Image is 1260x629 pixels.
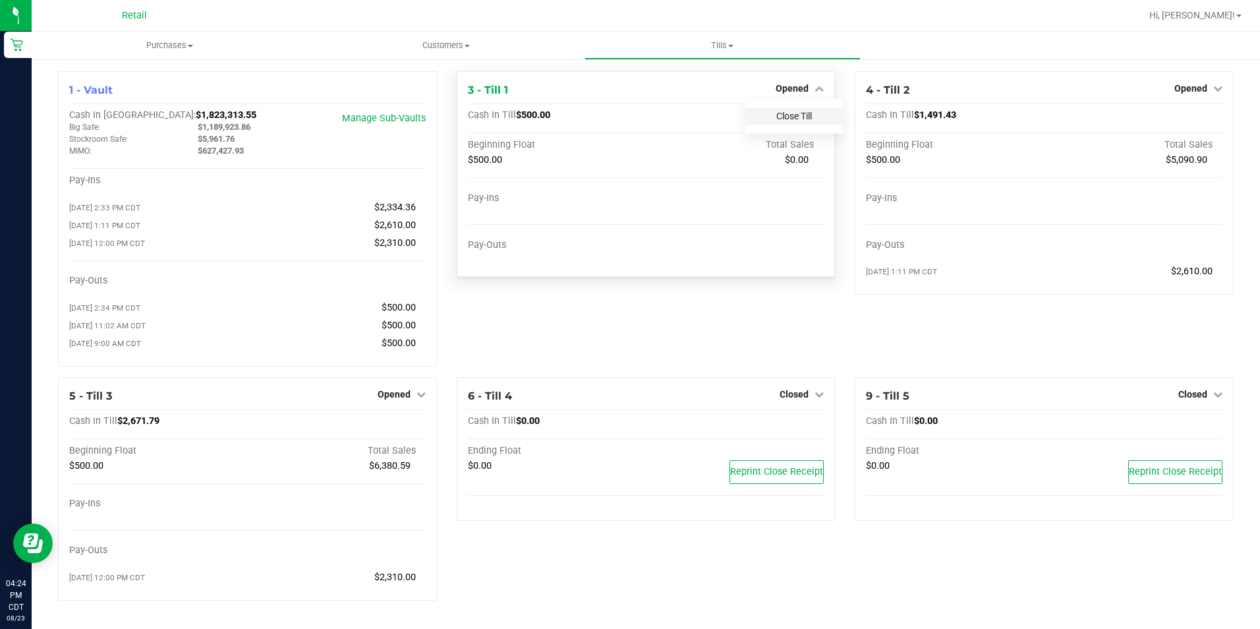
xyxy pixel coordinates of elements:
div: Total Sales [247,445,425,457]
span: Closed [1178,389,1207,400]
span: $5,090.90 [1166,154,1207,165]
a: Close Till [776,111,812,121]
span: $627,427.93 [198,146,244,156]
a: Purchases [32,32,308,59]
span: $500.00 [382,302,416,313]
span: 9 - Till 5 [866,390,909,402]
span: $0.00 [468,460,492,471]
span: $500.00 [468,154,502,165]
span: $500.00 [516,109,550,121]
span: Opened [776,83,809,94]
div: Pay-Ins [69,175,247,187]
div: Beginning Float [866,139,1044,151]
span: [DATE] 12:00 PM CDT [69,573,145,582]
span: 5 - Till 3 [69,390,112,402]
span: $6,380.59 [369,460,411,471]
span: 1 - Vault [69,84,113,96]
span: $5,961.76 [198,134,235,144]
div: Pay-Ins [866,193,1044,204]
div: Beginning Float [69,445,247,457]
div: Pay-Outs [866,239,1044,251]
div: Pay-Outs [69,545,247,556]
span: Cash In Till [468,109,516,121]
span: $500.00 [382,320,416,331]
span: [DATE] 2:33 PM CDT [69,203,140,212]
div: Pay-Ins [468,193,646,204]
button: Reprint Close Receipt [730,460,824,484]
span: $1,491.43 [914,109,956,121]
div: Total Sales [646,139,824,151]
span: Customers [308,40,583,51]
span: Closed [780,389,809,400]
span: Cash In Till [866,109,914,121]
span: 3 - Till 1 [468,84,508,96]
span: Retail [122,10,147,21]
div: Pay-Outs [468,239,646,251]
span: 6 - Till 4 [468,390,512,402]
span: $0.00 [866,460,890,471]
span: Reprint Close Receipt [1129,466,1222,477]
span: [DATE] 1:11 PM CDT [866,267,937,276]
p: 04:24 PM CDT [6,578,26,613]
button: Reprint Close Receipt [1128,460,1222,484]
inline-svg: Retail [10,38,23,51]
span: Cash In Till [866,415,914,427]
div: Ending Float [468,445,646,457]
span: Purchases [32,40,308,51]
span: $2,610.00 [374,220,416,231]
span: $2,610.00 [1171,266,1213,277]
span: $1,823,313.55 [196,109,256,121]
span: Reprint Close Receipt [730,466,823,477]
div: Ending Float [866,445,1044,457]
span: $500.00 [382,338,416,349]
a: Tills [585,32,861,59]
p: 08/23 [6,613,26,623]
div: Pay-Outs [69,275,247,287]
span: [DATE] 9:00 AM CDT [69,339,141,348]
span: $0.00 [785,154,809,165]
span: $0.00 [516,415,540,427]
a: Manage Sub-Vaults [342,113,426,124]
div: Total Sales [1045,139,1222,151]
div: Pay-Ins [69,498,247,510]
span: $500.00 [69,460,103,471]
span: $1,189,923.86 [198,122,250,132]
span: MIMO: [69,146,92,156]
span: Cash In Till [69,415,117,427]
span: $2,671.79 [117,415,159,427]
span: Cash In [GEOGRAPHIC_DATA]: [69,109,196,121]
span: $2,310.00 [374,572,416,583]
span: Cash In Till [468,415,516,427]
span: [DATE] 11:02 AM CDT [69,321,146,330]
span: Hi, [PERSON_NAME]! [1149,10,1235,20]
span: $500.00 [866,154,900,165]
span: Opened [1174,83,1207,94]
span: [DATE] 12:00 PM CDT [69,239,145,248]
span: Stockroom Safe: [69,135,128,144]
span: $2,310.00 [374,237,416,249]
span: 4 - Till 2 [866,84,909,96]
a: Customers [308,32,584,59]
span: [DATE] 2:34 PM CDT [69,303,140,313]
span: $0.00 [914,415,938,427]
span: Big Safe: [69,123,100,132]
span: Tills [585,40,860,51]
span: Opened [378,389,411,400]
div: Beginning Float [468,139,646,151]
iframe: Resource center [13,524,53,563]
span: $2,334.36 [374,202,416,213]
span: [DATE] 1:11 PM CDT [69,221,140,230]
